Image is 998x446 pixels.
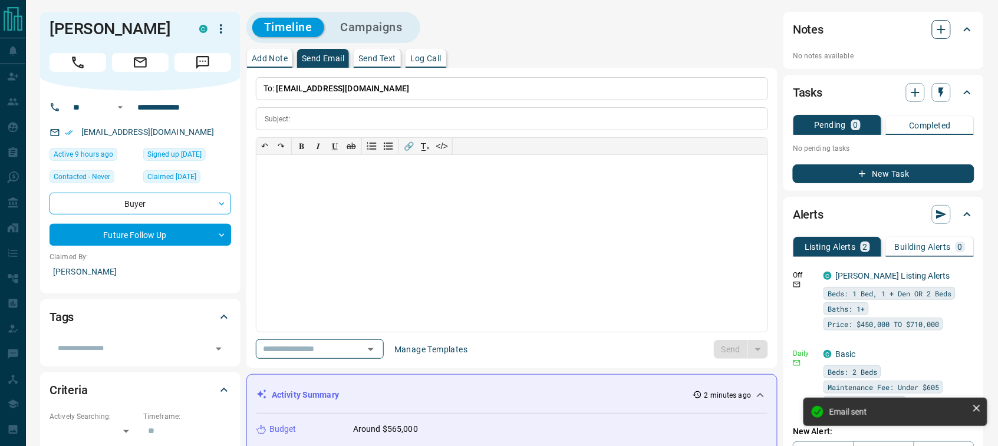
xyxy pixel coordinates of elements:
[143,411,231,422] p: Timeframe:
[401,138,417,154] button: 🔗
[793,359,801,367] svg: Email
[793,15,974,44] div: Notes
[147,171,196,183] span: Claimed [DATE]
[793,205,824,224] h2: Alerts
[327,138,343,154] button: 𝐔
[358,54,396,62] p: Send Text
[417,138,434,154] button: T̲ₓ
[50,303,231,331] div: Tags
[252,54,288,62] p: Add Note
[387,340,475,359] button: Manage Templates
[81,127,215,137] a: [EMAIL_ADDRESS][DOMAIN_NAME]
[50,308,74,326] h2: Tags
[909,121,951,130] p: Completed
[269,423,297,435] p: Budget
[50,148,137,164] div: Fri Aug 15 2025
[329,18,414,37] button: Campaigns
[113,100,127,114] button: Open
[363,341,379,358] button: Open
[793,51,974,61] p: No notes available
[294,138,310,154] button: 𝐁
[143,148,231,164] div: Sun Feb 02 2020
[256,77,768,100] p: To:
[805,243,856,251] p: Listing Alerts
[54,171,110,183] span: Contacted - Never
[210,341,227,357] button: Open
[835,349,856,359] a: Basic
[310,138,327,154] button: 𝑰
[50,252,231,262] p: Claimed By:
[793,20,824,39] h2: Notes
[174,53,231,72] span: Message
[50,262,231,282] p: [PERSON_NAME]
[50,224,231,246] div: Future Follow Up
[143,170,231,187] div: Sun Feb 02 2020
[276,84,410,93] span: [EMAIL_ADDRESS][DOMAIN_NAME]
[343,138,360,154] button: ab
[958,243,963,251] p: 0
[704,390,751,401] p: 2 minutes ago
[50,376,231,404] div: Criteria
[828,303,865,315] span: Baths: 1+
[50,19,182,38] h1: [PERSON_NAME]
[364,138,380,154] button: Numbered list
[829,407,967,417] div: Email sent
[50,193,231,214] div: Buyer
[252,18,324,37] button: Timeline
[793,164,974,183] button: New Task
[793,78,974,107] div: Tasks
[273,138,289,154] button: ↷
[828,288,951,299] span: Beds: 1 Bed, 1 + Den OR 2 Beds
[815,121,847,129] p: Pending
[272,389,339,401] p: Activity Summary
[793,425,974,438] p: New Alert:
[50,411,137,422] p: Actively Searching:
[854,121,858,129] p: 0
[835,271,950,280] a: [PERSON_NAME] Listing Alerts
[793,280,801,289] svg: Email
[199,25,207,33] div: condos.ca
[347,141,356,151] s: ab
[824,350,832,358] div: condos.ca
[793,348,816,359] p: Daily
[54,148,113,160] span: Active 9 hours ago
[380,138,397,154] button: Bullet list
[65,128,73,137] svg: Email Verified
[256,384,768,406] div: Activity Summary2 minutes ago
[302,54,344,62] p: Send Email
[824,272,832,280] div: condos.ca
[332,141,338,151] span: 𝐔
[793,200,974,229] div: Alerts
[714,340,769,359] div: split button
[828,318,939,330] span: Price: $450,000 TO $710,000
[353,423,418,435] p: Around $565,000
[895,243,951,251] p: Building Alerts
[793,83,822,102] h2: Tasks
[863,243,868,251] p: 2
[50,381,88,399] h2: Criteria
[265,114,291,124] p: Subject:
[50,53,106,72] span: Call
[828,366,877,378] span: Beds: 2 Beds
[828,381,939,393] span: Maintenance Fee: Under $605
[147,148,202,160] span: Signed up [DATE]
[410,54,442,62] p: Log Call
[793,140,974,157] p: No pending tasks
[112,53,169,72] span: Email
[434,138,450,154] button: </>
[256,138,273,154] button: ↶
[793,270,816,280] p: Off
